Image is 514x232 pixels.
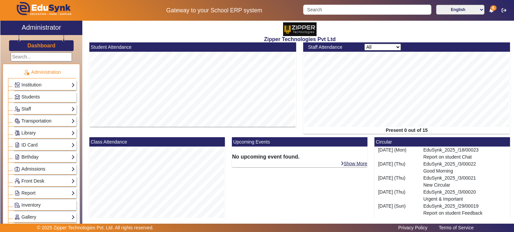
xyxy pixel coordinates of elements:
h5: Gateway to your School ERP system [132,7,296,14]
h2: Zipper Technologies Pvt Ltd [86,36,514,42]
a: Students [14,93,75,101]
a: Show More [340,161,368,167]
img: Students.png [15,94,20,99]
span: Inventory [21,202,41,208]
div: [DATE] (Thu) [374,161,420,175]
span: 6 [490,5,497,11]
a: Privacy Policy [395,223,431,232]
mat-card-header: Circular [374,137,510,147]
div: Staff Attendance [305,44,361,51]
div: [DATE] (Thu) [374,175,420,189]
div: EduSynk_2025_/3/00020 [420,189,510,203]
p: New Circular [423,182,507,189]
p: Report on student Feedback [423,210,507,217]
input: Search... [11,52,72,61]
a: Terms of Service [435,223,477,232]
img: Administration.png [23,69,29,75]
mat-card-header: Upcoming Events [232,137,367,147]
h6: No upcoming event found. [232,154,367,160]
a: Show More [483,217,510,223]
a: Administrator [0,21,82,35]
div: [DATE] (Sun) [374,203,420,217]
p: Administration [8,69,76,76]
div: EduSynk_2025_/29/00019 [420,203,510,217]
p: © 2025 Zipper Technologies Pvt. Ltd. All rights reserved. [37,224,154,231]
div: [DATE] (Mon) [374,147,420,161]
div: EduSynk_2025_/3/00021 [420,175,510,189]
span: Students [21,94,40,99]
p: Report on student Chat [423,154,507,161]
div: Present 0 out of 15 [303,127,510,134]
img: Inventory.png [15,203,20,208]
mat-card-header: Class Attendance [89,137,225,147]
a: Inventory [14,201,75,209]
p: Urgent & Important [423,196,507,203]
a: Dashboard [27,42,56,49]
mat-card-header: Student Attendance [89,42,296,52]
div: EduSynk_2025_/18/00023 [420,147,510,161]
div: [DATE] (Thu) [374,189,420,203]
img: 36227e3f-cbf6-4043-b8fc-b5c5f2957d0a [283,22,317,36]
input: Search [303,5,431,15]
h2: Administrator [22,23,61,31]
div: EduSynk_2025_/3/00022 [420,161,510,175]
p: Good Morning [423,168,507,175]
